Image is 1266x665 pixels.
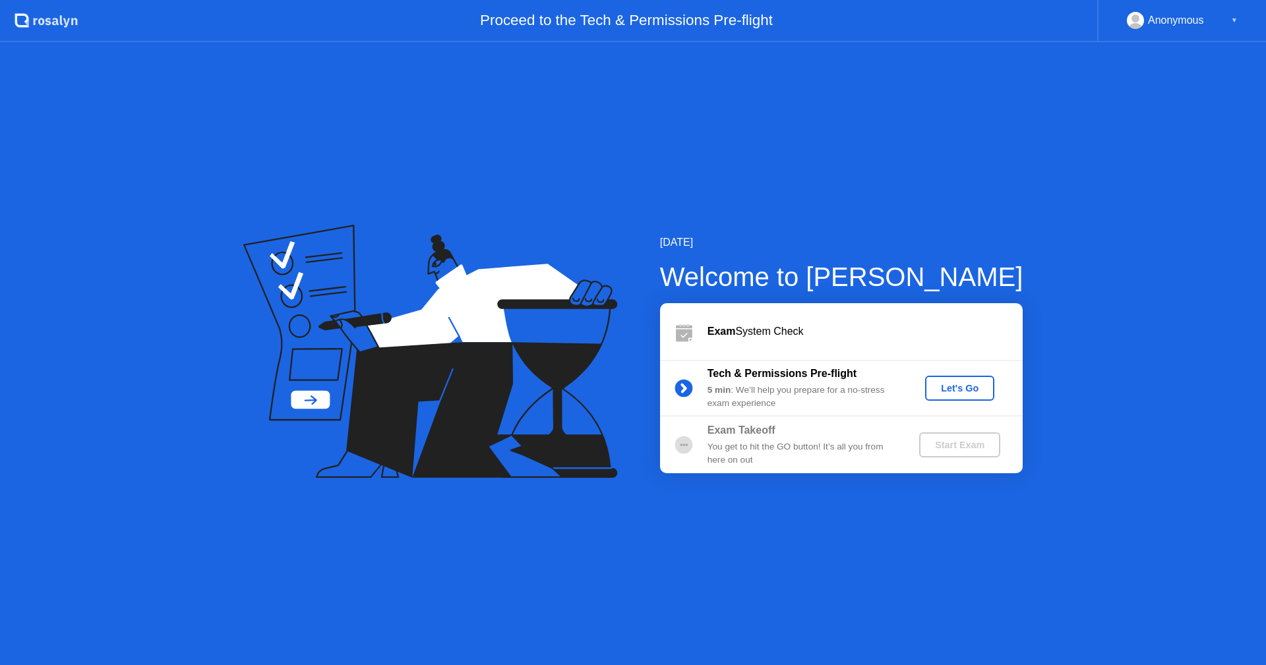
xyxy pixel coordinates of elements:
b: Exam Takeoff [708,424,775,436]
div: [DATE] [660,235,1023,250]
div: You get to hit the GO button! It’s all you from here on out [708,440,897,467]
button: Start Exam [919,432,1000,457]
b: Exam [708,326,736,337]
div: Anonymous [1148,12,1204,29]
div: Welcome to [PERSON_NAME] [660,257,1023,297]
div: Start Exam [924,440,995,450]
b: Tech & Permissions Pre-flight [708,368,857,379]
div: Let's Go [930,383,989,393]
button: Let's Go [925,376,994,401]
b: 5 min [708,385,731,395]
div: System Check [708,324,1023,339]
div: ▼ [1231,12,1238,29]
div: : We’ll help you prepare for a no-stress exam experience [708,384,897,411]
